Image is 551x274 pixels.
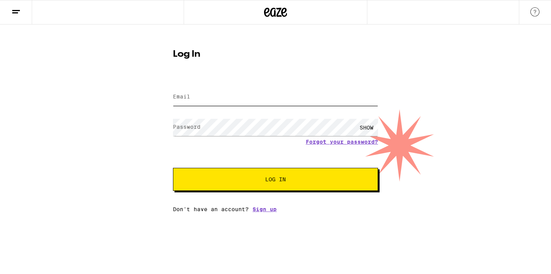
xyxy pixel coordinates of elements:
span: Hi. Need any help? [5,5,55,11]
input: Email [173,89,378,106]
h1: Log In [173,50,378,59]
label: Password [173,124,201,130]
label: Email [173,94,190,100]
a: Sign up [253,206,277,212]
span: Log In [265,177,286,182]
a: Forgot your password? [306,139,378,145]
div: Don't have an account? [173,206,378,212]
div: SHOW [355,119,378,136]
button: Log In [173,168,378,191]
